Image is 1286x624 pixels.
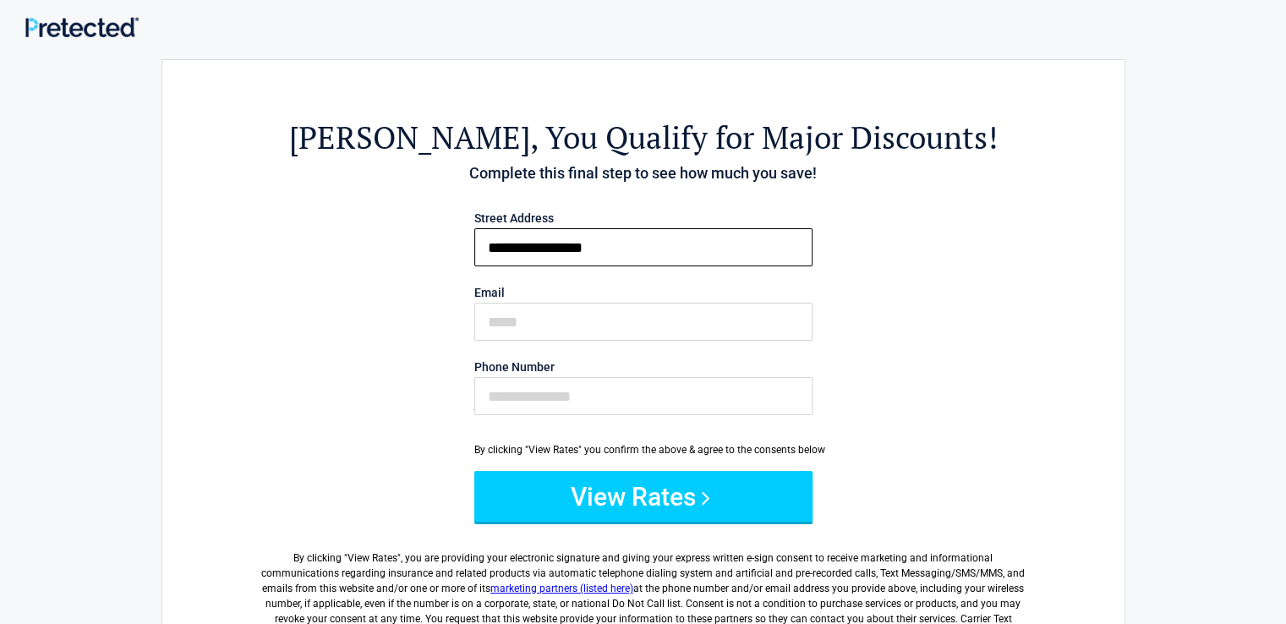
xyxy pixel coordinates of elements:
label: Phone Number [474,361,813,373]
h4: Complete this final step to see how much you save! [255,162,1032,184]
h2: , You Qualify for Major Discounts! [255,117,1032,158]
label: Street Address [474,212,813,224]
button: View Rates [474,471,813,522]
div: By clicking "View Rates" you confirm the above & agree to the consents below [474,442,813,457]
span: [PERSON_NAME] [289,117,530,158]
label: Email [474,287,813,298]
span: View Rates [347,552,397,564]
img: Main Logo [25,17,139,37]
a: marketing partners (listed here) [490,583,633,594]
